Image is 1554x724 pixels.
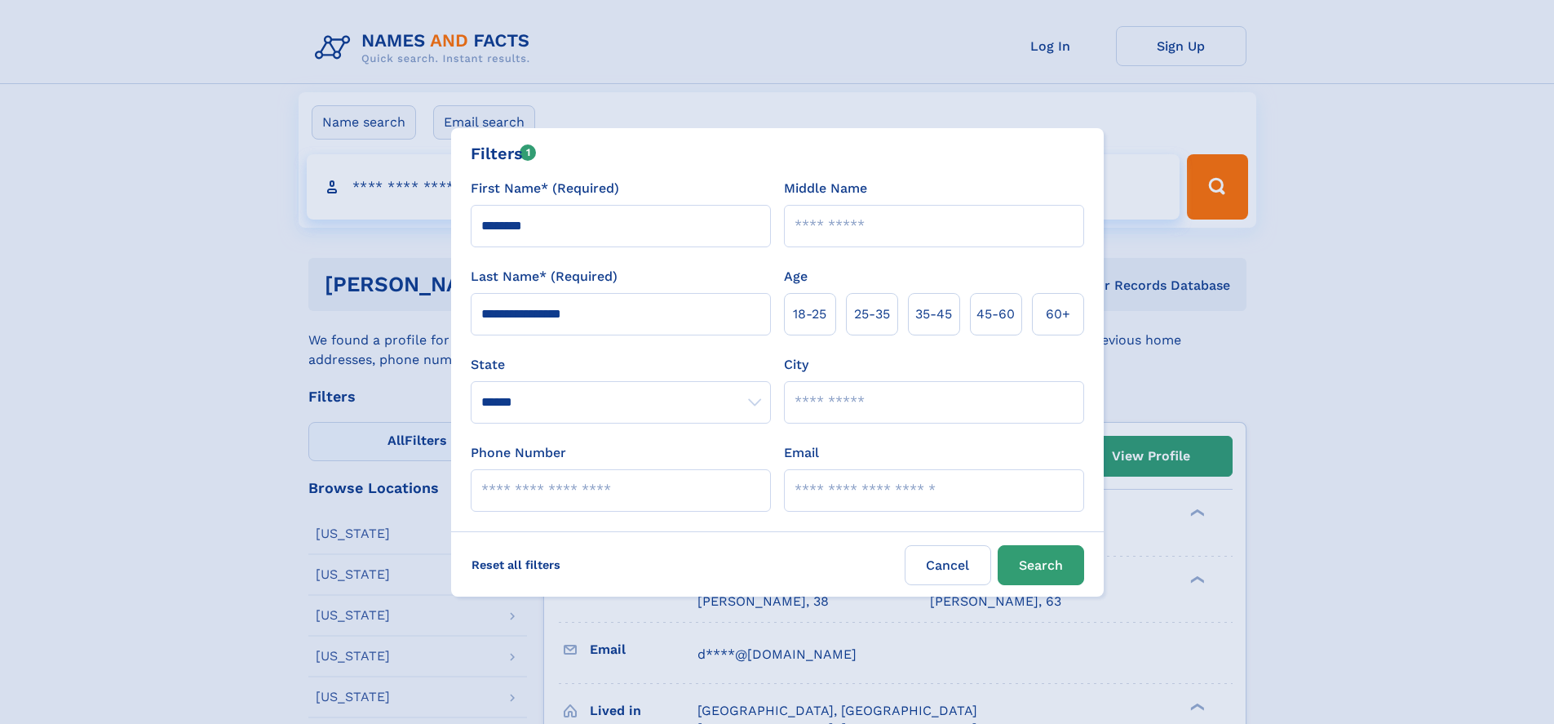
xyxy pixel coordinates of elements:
[1046,304,1070,324] span: 60+
[461,545,571,584] label: Reset all filters
[784,443,819,463] label: Email
[471,355,771,375] label: State
[471,267,618,286] label: Last Name* (Required)
[471,443,566,463] label: Phone Number
[915,304,952,324] span: 35‑45
[793,304,826,324] span: 18‑25
[854,304,890,324] span: 25‑35
[784,267,808,286] label: Age
[976,304,1015,324] span: 45‑60
[784,355,808,375] label: City
[471,179,619,198] label: First Name* (Required)
[905,545,991,585] label: Cancel
[784,179,867,198] label: Middle Name
[471,141,537,166] div: Filters
[998,545,1084,585] button: Search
